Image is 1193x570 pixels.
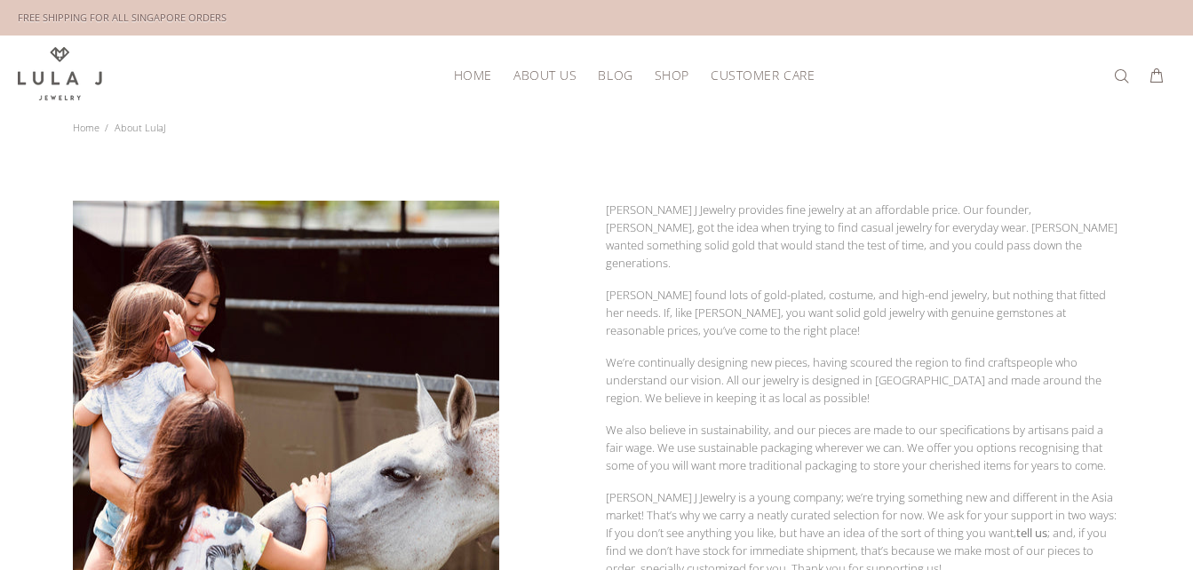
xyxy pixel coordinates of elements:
li: About LulaJ [105,115,171,140]
span: Customer Care [711,68,815,82]
span: About Us [513,68,577,82]
p: We also believe in sustainability, and our pieces are made to our specifications by artisans paid... [606,421,1121,474]
span: HOME [454,68,492,82]
a: Shop [644,61,700,89]
p: We’re continually designing new pieces, having scoured the region to find craftspeople who unders... [606,353,1121,407]
a: tell us [1016,525,1047,541]
a: About Us [503,61,587,89]
a: Home [73,121,99,134]
span: Shop [655,68,689,82]
span: Blog [598,68,632,82]
a: HOME [443,61,503,89]
p: [PERSON_NAME] found lots of gold-plated, costume, and high-end jewelry, but nothing that fitted h... [606,286,1121,339]
div: FREE SHIPPING FOR ALL SINGAPORE ORDERS [18,8,227,28]
p: [PERSON_NAME] J Jewelry provides fine jewelry at an affordable price. Our founder, [PERSON_NAME],... [606,201,1121,272]
a: Customer Care [700,61,815,89]
a: Blog [587,61,643,89]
